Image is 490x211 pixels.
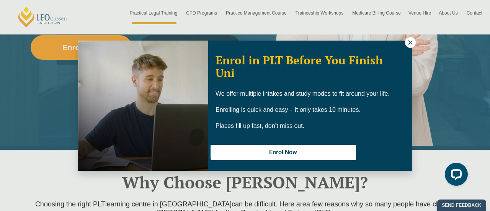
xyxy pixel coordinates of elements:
[216,52,383,80] span: Enrol in PLT Before You Finish Uni
[405,37,416,48] button: Close
[78,41,208,171] img: Woman in yellow blouse holding folders looking to the right and smiling
[216,123,304,129] span: Places fill up fast, don’t miss out.
[211,145,356,160] button: Enrol Now
[439,160,471,192] iframe: LiveChat chat widget
[216,106,361,113] span: Enrolling is quick and easy – it only takes 10 minutes.
[216,90,390,97] span: We offer multiple intakes and study modes to fit around your life.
